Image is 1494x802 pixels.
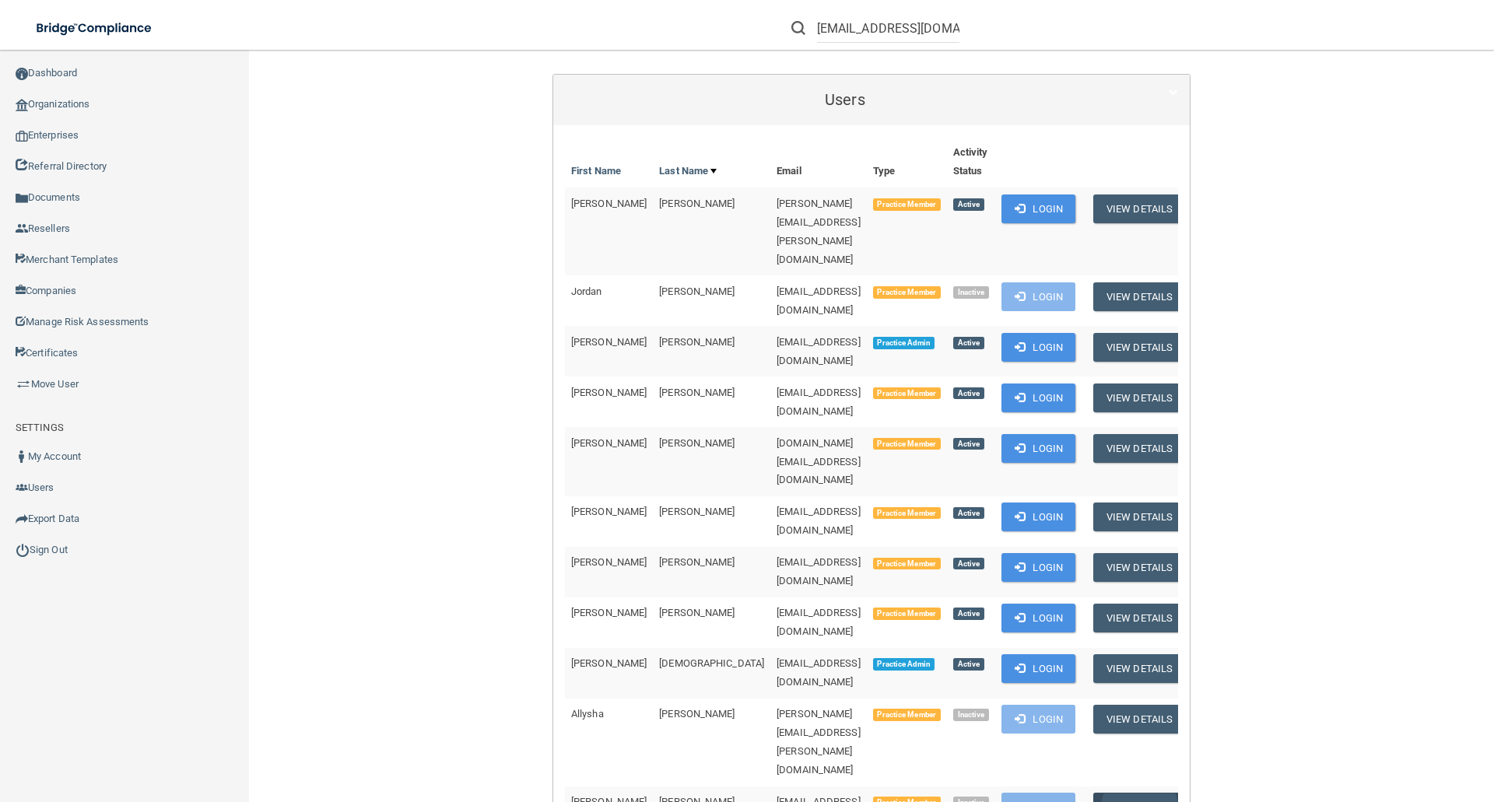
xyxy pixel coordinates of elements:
button: Login [1001,383,1075,412]
span: [PERSON_NAME] [659,506,735,517]
th: Type [867,137,947,187]
button: View Details [1093,194,1185,223]
span: [EMAIL_ADDRESS][DOMAIN_NAME] [777,607,861,637]
input: Search [817,14,959,43]
span: [PERSON_NAME] [659,387,735,398]
button: Login [1001,194,1075,223]
span: Active [953,558,984,570]
span: [PERSON_NAME] [571,336,647,348]
button: Login [1001,434,1075,463]
span: [PERSON_NAME] [571,556,647,568]
span: [EMAIL_ADDRESS][DOMAIN_NAME] [777,506,861,536]
img: icon-users.e205127d.png [16,482,28,494]
img: ic-search.3b580494.png [791,21,805,35]
button: Login [1001,333,1075,362]
span: Practice Member [873,198,941,211]
span: Practice Admin [873,658,935,671]
button: View Details [1093,553,1185,582]
span: [PERSON_NAME][EMAIL_ADDRESS][PERSON_NAME][DOMAIN_NAME] [777,198,861,265]
span: [EMAIL_ADDRESS][DOMAIN_NAME] [777,336,861,366]
span: [PERSON_NAME] [571,506,647,517]
button: View Details [1093,434,1185,463]
span: [PERSON_NAME] [659,607,735,618]
span: [PERSON_NAME] [571,437,647,449]
span: Practice Member [873,558,941,570]
img: ic_user_dark.df1a06c3.png [16,450,28,463]
button: Login [1001,282,1075,311]
span: [EMAIL_ADDRESS][DOMAIN_NAME] [777,387,861,417]
span: [PERSON_NAME] [659,708,735,720]
th: Email [770,137,867,187]
span: [PERSON_NAME][EMAIL_ADDRESS][PERSON_NAME][DOMAIN_NAME] [777,708,861,776]
img: organization-icon.f8decf85.png [16,99,28,111]
span: Active [953,438,984,450]
span: Active [953,658,984,671]
span: [PERSON_NAME] [659,336,735,348]
button: View Details [1093,705,1185,734]
img: enterprise.0d942306.png [16,131,28,142]
button: View Details [1093,503,1185,531]
span: Inactive [953,286,990,299]
button: View Details [1093,333,1185,362]
a: Users [565,82,1178,117]
span: Jordan [571,285,602,297]
span: Active [953,198,984,211]
span: Practice Member [873,286,941,299]
span: [PERSON_NAME] [571,387,647,398]
span: [PERSON_NAME] [571,607,647,618]
button: View Details [1093,654,1185,683]
span: Active [953,387,984,400]
span: [PERSON_NAME] [659,556,735,568]
span: Active [953,337,984,349]
span: [EMAIL_ADDRESS][DOMAIN_NAME] [777,556,861,587]
span: [DEMOGRAPHIC_DATA] [659,657,764,669]
span: [PERSON_NAME] [571,657,647,669]
span: Practice Admin [873,337,935,349]
label: SETTINGS [16,419,64,437]
span: Active [953,608,984,620]
button: Login [1001,654,1075,683]
button: Login [1001,553,1075,582]
img: ic_reseller.de258add.png [16,222,28,235]
span: [PERSON_NAME] [659,198,735,209]
span: Active [953,507,984,520]
span: Allysha [571,708,604,720]
button: View Details [1093,282,1185,311]
span: [PERSON_NAME] [659,437,735,449]
img: ic_dashboard_dark.d01f4a41.png [16,68,28,80]
a: Last Name [659,162,717,180]
iframe: Drift Widget Chat Controller [1225,692,1475,754]
button: Login [1001,604,1075,632]
img: bridge_compliance_login_screen.278c3ca4.svg [23,12,167,44]
img: briefcase.64adab9b.png [16,376,31,392]
span: Practice Member [873,387,941,400]
h5: Users [565,91,1125,108]
span: [DOMAIN_NAME][EMAIL_ADDRESS][DOMAIN_NAME] [777,437,861,486]
span: [PERSON_NAME] [571,198,647,209]
a: First Name [571,162,621,180]
img: icon-documents.8dae5593.png [16,192,28,205]
span: [EMAIL_ADDRESS][DOMAIN_NAME] [777,657,861,688]
span: Practice Member [873,608,941,620]
button: View Details [1093,383,1185,412]
img: icon-export.b9366987.png [16,513,28,525]
span: Practice Member [873,438,941,450]
button: Login [1001,705,1075,734]
button: View Details [1093,604,1185,632]
span: Practice Member [873,507,941,520]
span: Inactive [953,709,990,721]
th: Activity Status [947,137,996,187]
span: Practice Member [873,709,941,721]
img: ic_power_dark.7ecde6b1.png [16,543,30,557]
span: [PERSON_NAME] [659,285,735,297]
span: [EMAIL_ADDRESS][DOMAIN_NAME] [777,285,861,316]
button: Login [1001,503,1075,531]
